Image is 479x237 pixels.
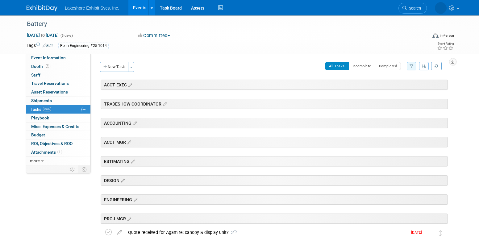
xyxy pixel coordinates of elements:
[325,62,349,70] button: All Tasks
[431,62,442,70] a: Refresh
[26,79,90,88] a: Travel Reservations
[390,32,454,41] div: Event Format
[161,101,167,107] a: Edit sections
[31,73,40,77] span: Staff
[101,194,448,205] div: ENGINEERING
[40,33,46,38] span: to
[26,123,90,131] a: Misc. Expenses & Credits
[31,81,69,86] span: Travel Reservations
[43,44,53,48] a: Edit
[425,229,433,237] img: MICHELLE MOYA
[31,64,50,69] span: Booth
[26,139,90,148] a: ROI, Objectives & ROO
[437,42,454,45] div: Event Rating
[26,148,90,156] a: Attachments1
[101,156,448,166] div: ESTIMATING
[25,19,418,30] div: Battery
[31,55,66,60] span: Event Information
[30,158,40,163] span: more
[31,141,73,146] span: ROI, Objectives & ROO
[43,107,51,111] span: 84%
[126,215,131,222] a: Edit sections
[26,54,90,62] a: Event Information
[27,5,57,11] img: ExhibitDay
[127,81,132,88] a: Edit sections
[78,165,91,173] td: Toggle Event Tabs
[101,118,448,128] div: ACCOUNTING
[26,157,90,165] a: more
[31,107,51,112] span: Tasks
[432,33,439,38] img: Format-Inperson.png
[229,231,237,235] span: 2
[26,114,90,122] a: Playbook
[348,62,375,70] button: Incomplete
[439,33,454,38] div: In-Person
[132,196,137,202] a: Edit sections
[411,230,425,235] span: [DATE]
[26,131,90,139] a: Budget
[60,34,73,38] span: (3 days)
[439,230,442,236] i: Move task
[119,177,125,183] a: Edit sections
[435,2,447,14] img: MICHELLE MOYA
[100,62,128,72] button: New Task
[26,97,90,105] a: Shipments
[31,124,79,129] span: Misc. Expenses & Credits
[398,3,427,14] a: Search
[375,62,401,70] button: Completed
[130,158,135,164] a: Edit sections
[31,150,62,155] span: Attachments
[126,139,131,145] a: Edit sections
[26,71,90,79] a: Staff
[44,64,50,69] span: Booth not reserved yet
[27,32,59,38] span: [DATE] [DATE]
[101,214,448,224] div: PROJ MGR
[58,43,109,49] div: Penn Engineering #25-1014
[26,105,90,114] a: Tasks84%
[407,6,421,10] span: Search
[27,42,53,49] td: Tags
[31,132,45,137] span: Budget
[31,115,49,120] span: Playbook
[65,6,119,10] span: Lakeshore Exhibit Svcs, Inc.
[67,165,78,173] td: Personalize Event Tab Strip
[26,88,90,96] a: Asset Reservations
[101,80,448,90] div: ACCT EXEC
[131,120,137,126] a: Edit sections
[136,32,173,39] button: Committed
[57,150,62,154] span: 1
[114,230,125,235] a: edit
[31,89,68,94] span: Asset Reservations
[101,137,448,147] div: ACCT MGR
[101,99,448,109] div: TRADESHOW COORDINATOR
[101,175,448,185] div: DESIGN
[26,62,90,71] a: Booth
[31,98,52,103] span: Shipments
